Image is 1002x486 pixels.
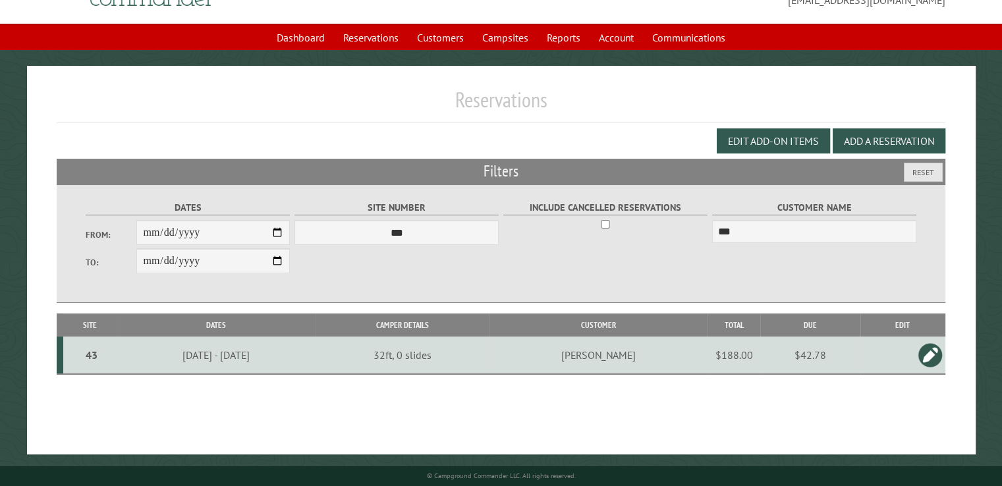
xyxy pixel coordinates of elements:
a: Reports [539,25,588,50]
a: Reservations [335,25,406,50]
button: Edit Add-on Items [717,128,830,153]
button: Add a Reservation [833,128,945,153]
a: Account [591,25,642,50]
h1: Reservations [57,87,945,123]
th: Total [708,313,760,337]
a: Customers [409,25,472,50]
td: $42.78 [760,337,860,374]
label: Dates [86,200,291,215]
label: Include Cancelled Reservations [503,200,708,215]
div: 43 [69,348,115,362]
label: Site Number [294,200,499,215]
th: Site [63,313,117,337]
a: Communications [644,25,733,50]
td: [PERSON_NAME] [489,337,708,374]
th: Camper Details [316,313,489,337]
small: © Campground Commander LLC. All rights reserved. [427,472,576,480]
th: Edit [860,313,945,337]
label: From: [86,229,137,241]
td: 32ft, 0 slides [316,337,489,374]
th: Dates [117,313,316,337]
a: Campsites [474,25,536,50]
h2: Filters [57,159,945,184]
a: Dashboard [269,25,333,50]
th: Due [760,313,860,337]
label: Customer Name [712,200,917,215]
div: [DATE] - [DATE] [119,348,314,362]
label: To: [86,256,137,269]
th: Customer [489,313,708,337]
button: Reset [904,163,943,182]
td: $188.00 [708,337,760,374]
